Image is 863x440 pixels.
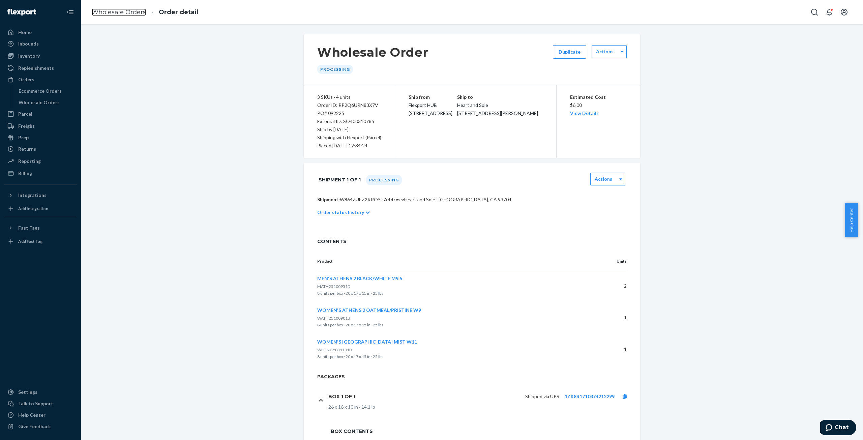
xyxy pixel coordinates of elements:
span: WATH25100901B [317,316,350,321]
ol: breadcrumbs [86,2,204,22]
div: Returns [18,146,36,152]
a: View Details [570,110,599,116]
div: External ID: SO400310785 [317,117,381,125]
div: Processing [317,65,353,74]
div: Prep [18,134,29,141]
span: WLONGY031101D [317,347,352,352]
span: Flexport HUB [STREET_ADDRESS] [409,102,452,116]
p: 1 [598,346,627,353]
div: PO# 092225 [317,109,381,117]
div: Parcel [18,111,32,117]
p: Product [317,258,588,264]
span: WOMEN'S ATHENS 2 OATMEAL/PRISTINE W9 [317,307,421,313]
div: Processing [366,175,402,185]
p: W864ZUEZ2KROY · Heart and Sole · [GEOGRAPHIC_DATA], CA 93704 [317,196,627,203]
a: Inbounds [4,38,77,49]
p: Shipping with Flexport (Parcel) [317,134,381,142]
a: Help Center [4,410,77,420]
span: Address: [384,197,404,202]
a: Add Fast Tag [4,236,77,247]
button: Close Navigation [63,5,77,19]
button: Help Center [845,203,858,237]
p: Order status history [317,209,364,216]
div: Fast Tags [18,225,40,231]
button: WOMEN'S ATHENS 2 OATMEAL/PRISTINE W9 [317,307,421,314]
p: 1 [598,314,627,321]
button: Duplicate [553,45,586,59]
p: 8 units per box · 20 x 17 x 15 in · 25 lbs [317,290,588,297]
p: 8 units per box · 20 x 17 x 15 in · 25 lbs [317,353,588,360]
h1: Box 1 of 1 [328,393,355,400]
a: Wholesale Orders [92,8,146,16]
button: Talk to Support [4,398,77,409]
div: Inbounds [18,40,39,47]
a: Settings [4,387,77,398]
span: MEN'S ATHENS 2 BLACK/WHITE M9.5 [317,275,402,281]
button: Give Feedback [4,421,77,432]
label: Actions [596,48,614,55]
a: Ecommerce Orders [15,86,77,96]
iframe: Opens a widget where you can chat to one of our agents [820,420,856,437]
a: Freight [4,121,77,131]
div: Orders [18,76,34,83]
span: CONTENTS [317,238,627,245]
div: Ecommerce Orders [19,88,62,94]
label: Actions [595,176,612,182]
button: Integrations [4,190,77,201]
p: Units [598,258,627,264]
p: Shipped via UPS [525,393,559,400]
button: Open Search Box [808,5,821,19]
div: $6.00 [570,93,627,117]
div: Inventory [18,53,40,59]
div: Home [18,29,32,36]
h1: Wholesale Order [317,45,428,59]
span: MATH25100951D [317,284,350,289]
div: Talk to Support [18,400,53,407]
p: Estimated Cost [570,93,627,101]
a: Home [4,27,77,38]
a: Returns [4,144,77,154]
a: Replenishments [4,63,77,74]
div: 26 x 16 x 10 in · 14.1 lb [328,404,635,410]
a: Prep [4,132,77,143]
a: Orders [4,74,77,85]
span: Shipment: [317,197,340,202]
div: Wholesale Orders [19,99,60,106]
a: 1ZX8R1710374212299 [565,393,615,399]
p: Ship from [409,93,457,101]
div: Billing [18,170,32,177]
div: Order ID: RP2Q6URN83X7V [317,101,381,109]
a: Order detail [159,8,198,16]
a: Billing [4,168,77,179]
a: Reporting [4,156,77,167]
div: Give Feedback [18,423,51,430]
a: Parcel [4,109,77,119]
span: Heart and Sole [STREET_ADDRESS][PERSON_NAME] [457,102,538,116]
button: MEN'S ATHENS 2 BLACK/WHITE M9.5 [317,275,402,282]
button: Fast Tags [4,223,77,233]
h2: Packages [304,373,640,385]
div: Settings [18,389,37,395]
p: 8 units per box · 20 x 17 x 15 in · 25 lbs [317,322,588,328]
button: Open account menu [837,5,851,19]
div: Integrations [18,192,47,199]
div: Add Integration [18,206,48,211]
h1: Shipment 1 of 1 [319,173,361,187]
div: 3 SKUs · 4 units [317,93,381,101]
div: Add Fast Tag [18,238,42,244]
span: Box Contents [331,428,621,435]
a: Inventory [4,51,77,61]
div: Replenishments [18,65,54,71]
p: Ship by [DATE] [317,125,381,134]
a: Add Integration [4,203,77,214]
p: 2 [598,283,627,289]
div: Reporting [18,158,41,165]
button: Open notifications [823,5,836,19]
button: WOMEN'S [GEOGRAPHIC_DATA] MIST W11 [317,339,417,345]
div: Freight [18,123,35,129]
div: Help Center [18,412,46,418]
img: Flexport logo [7,9,36,16]
div: Placed [DATE] 12:34:24 [317,142,381,150]
p: Ship to [457,93,543,101]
